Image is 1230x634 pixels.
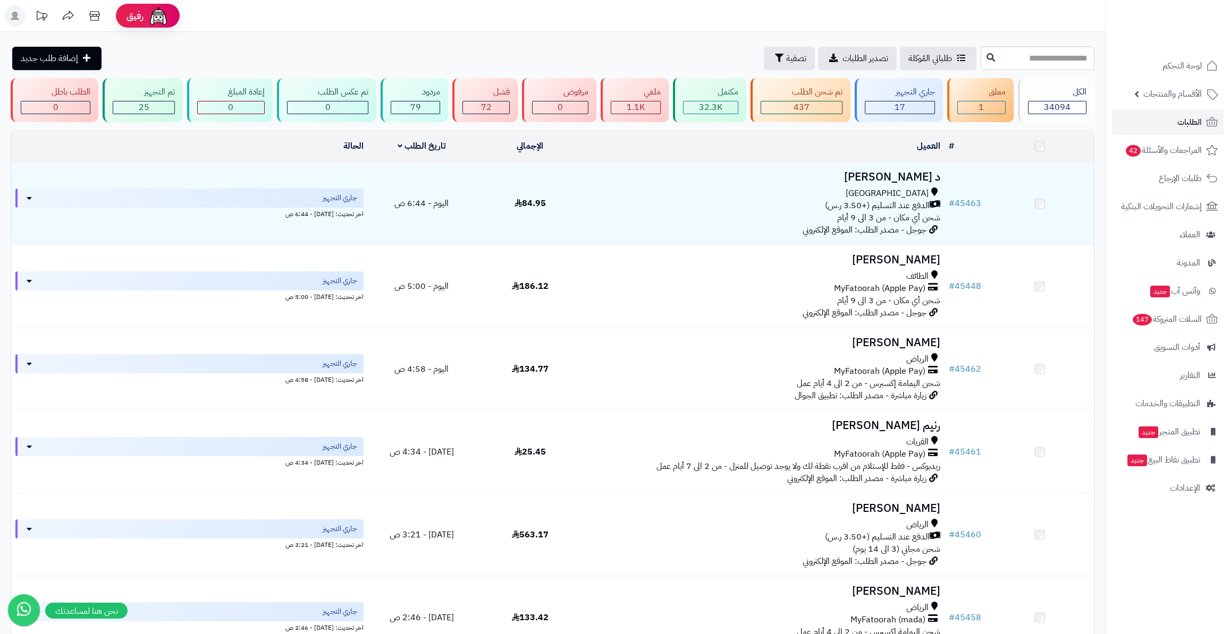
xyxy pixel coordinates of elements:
[1121,199,1202,214] span: إشعارات التحويلات البنكية
[275,78,378,122] a: تم عكس الطلب 0
[15,538,364,550] div: اخر تحديث: [DATE] - 3:21 ص
[390,445,454,458] span: [DATE] - 4:34 ص
[846,187,929,200] span: [GEOGRAPHIC_DATA]
[588,254,940,266] h3: [PERSON_NAME]
[853,78,945,122] a: جاري التجهيز 17
[949,280,955,293] span: #
[945,78,1015,122] a: معلق 1
[837,211,940,224] span: شحن أي مكان - من 3 الى 9 أيام
[323,358,357,369] span: جاري التجهيز
[558,101,563,114] span: 0
[517,140,543,152] a: الإجمالي
[28,5,55,29] a: تحديثات المنصة
[532,86,588,98] div: مرفوض
[1112,475,1224,501] a: الإعدادات
[410,101,421,114] span: 79
[53,101,58,114] span: 0
[834,365,925,378] span: MyFatoorah (Apple Pay)
[127,10,144,22] span: رفيق
[533,101,587,114] div: 0
[12,47,102,70] a: إضافة طلب جديد
[949,611,981,624] a: #45458
[761,101,841,114] div: 437
[1127,455,1147,466] span: جديد
[803,224,926,236] span: جوجل - مصدر الطلب: الموقع الإلكتروني
[611,101,660,114] div: 1119
[895,101,905,114] span: 17
[1112,138,1224,163] a: المراجعات والأسئلة42
[949,363,981,375] a: #45462
[949,528,981,541] a: #45460
[512,611,549,624] span: 133.42
[906,270,929,282] span: الطائف
[325,101,331,114] span: 0
[148,5,169,27] img: ai-face.png
[764,47,815,70] button: تصفية
[803,306,926,319] span: جوجل - مصدر الطلب: الموقع الإلكتروني
[323,441,357,452] span: جاري التجهيز
[834,282,925,295] span: MyFatoorah (Apple Pay)
[100,78,184,122] a: تم التجهيز 25
[113,86,174,98] div: تم التجهيز
[323,524,357,534] span: جاري التجهيز
[588,337,940,349] h3: [PERSON_NAME]
[450,78,520,122] a: فشل 72
[1028,86,1086,98] div: الكل
[139,101,149,114] span: 25
[198,101,264,114] div: 0
[656,460,940,473] span: ريدبوكس - فقط للإستلام من اقرب نقطة لك ولا يوجد توصيل للمنزل - من 2 الى 7 أيام عمل
[797,377,940,390] span: شحن اليمامة إكسبرس - من 2 الى 4 أيام عمل
[1112,109,1224,135] a: الطلبات
[850,614,925,626] span: MyFatoorah (mada)
[1158,29,1220,51] img: logo-2.png
[394,363,449,375] span: اليوم - 4:58 ص
[113,101,174,114] div: 25
[1133,314,1152,325] span: 147
[949,280,981,293] a: #45448
[391,101,439,114] div: 79
[761,86,842,98] div: تم شحن الطلب
[865,101,934,114] div: 17
[1132,312,1202,327] span: السلات المتروكة
[949,528,955,541] span: #
[21,86,90,98] div: الطلب باطل
[1044,101,1071,114] span: 34094
[1112,222,1224,247] a: العملاء
[684,101,738,114] div: 32344
[958,101,1005,114] div: 1
[288,101,368,114] div: 0
[627,101,645,114] span: 1.1K
[1154,340,1200,355] span: أدوات التسويق
[906,519,929,531] span: الرياض
[949,611,955,624] span: #
[15,373,364,384] div: اخر تحديث: [DATE] - 4:58 ص
[803,555,926,568] span: جوجل - مصدر الطلب: الموقع الإلكتروني
[1149,284,1200,298] span: وآتس آب
[795,389,926,402] span: زيارة مباشرة - مصدر الطلب: تطبيق الجوال
[599,78,671,122] a: ملغي 1.1K
[1180,368,1200,383] span: التقارير
[1139,426,1158,438] span: جديد
[378,78,450,122] a: مردود 79
[1126,452,1200,467] span: تطبيق نقاط البيع
[1159,171,1202,186] span: طلبات الإرجاع
[1112,194,1224,219] a: إشعارات التحويلات البنكية
[394,197,449,210] span: اليوم - 6:44 ص
[900,47,976,70] a: طلباتي المُوكلة
[1170,481,1200,495] span: الإعدادات
[1112,335,1224,360] a: أدوات التسويق
[197,86,265,98] div: إعادة المبلغ
[917,140,940,152] a: العميل
[9,78,100,122] a: الطلب باطل 0
[949,363,955,375] span: #
[390,611,454,624] span: [DATE] - 2:46 ص
[906,436,929,448] span: القريات
[343,140,364,152] a: الحالة
[1177,115,1202,130] span: الطلبات
[588,585,940,597] h3: [PERSON_NAME]
[185,78,275,122] a: إعادة المبلغ 0
[748,78,852,122] a: تم شحن الطلب 437
[520,78,598,122] a: مرفوض 0
[683,86,738,98] div: مكتمل
[588,171,940,183] h3: د [PERSON_NAME]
